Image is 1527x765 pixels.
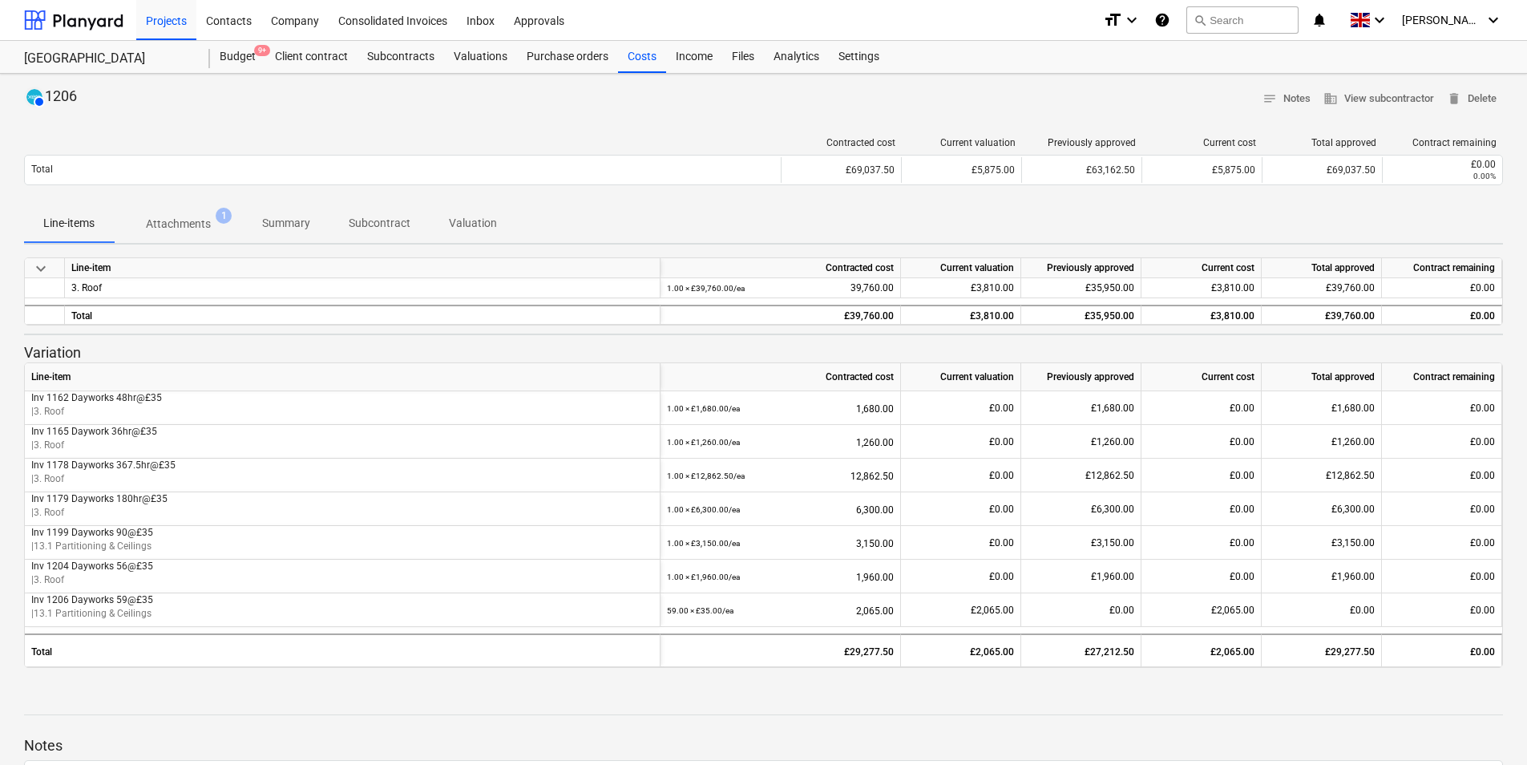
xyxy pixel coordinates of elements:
div: £0.00 [1388,459,1495,492]
p: | 3. Roof [31,439,653,452]
span: delete [1447,91,1461,106]
div: £0.00 [901,425,1021,459]
p: Inv 1179 Dayworks 180hr@£35 [31,492,653,506]
p: Attachments [146,216,211,233]
small: 0.00% [1473,172,1496,180]
div: £6,300.00 [1021,492,1141,526]
a: Valuations [444,41,517,73]
small: 1.00 × £12,862.50 / ea [667,472,745,480]
i: format_size [1103,10,1122,30]
div: Current valuation [901,258,1021,278]
div: £0.00 [901,526,1021,560]
p: Inv 1165 Daywork 36hr@£35 [31,425,653,439]
div: £0.00 [1388,306,1495,326]
button: Notes [1256,87,1317,111]
div: £5,875.00 [1141,157,1262,183]
div: £3,150.00 [1262,526,1382,560]
div: Contract remaining [1382,258,1502,278]
div: Invoice has been synced with Xero and its status is currently AUTHORISED [24,87,45,107]
small: 1.00 × £39,760.00 / ea [667,284,745,293]
div: Files [722,41,764,73]
div: 2,065.00 [667,593,894,628]
div: £3,810.00 [1141,305,1262,325]
span: [PERSON_NAME] [1402,14,1482,26]
div: Previously approved [1021,363,1141,391]
p: Inv 1199 Dayworks 90@£35 [31,526,653,540]
div: £39,760.00 [660,305,901,325]
div: £0.00 [1141,391,1262,425]
div: £12,862.50 [1262,459,1382,492]
span: £39,760.00 [1326,282,1375,293]
div: Subcontracts [358,41,444,73]
div: £63,162.50 [1021,157,1141,183]
p: Variation [24,343,1503,362]
div: Total [25,633,660,667]
div: 1,680.00 [667,391,894,426]
div: Contracted cost [660,363,901,391]
p: Inv 1162 Dayworks 48hr@£35 [31,391,653,405]
div: £0.00 [1388,560,1495,593]
div: £2,065.00 [1141,593,1262,627]
div: £35,950.00 [1021,278,1141,298]
div: £0.00 [1388,526,1495,560]
i: notifications [1311,10,1327,30]
div: £29,277.50 [1262,633,1382,667]
button: View subcontractor [1317,87,1440,111]
span: Notes [1262,90,1311,108]
p: | 3. Roof [31,506,653,520]
div: £69,037.50 [1262,157,1382,183]
span: keyboard_arrow_down [31,259,50,278]
p: Valuation [449,215,497,232]
div: £3,150.00 [1021,526,1141,560]
button: Search [1186,6,1299,34]
div: £39,760.00 [1262,305,1382,325]
p: Notes [24,736,1503,755]
div: £27,212.50 [1021,633,1141,667]
div: £0.00 [1388,635,1495,669]
div: £69,037.50 [781,157,901,183]
div: 1,260.00 [667,425,894,459]
div: £29,277.50 [660,633,901,667]
div: £0.00 [901,391,1021,425]
div: Contracted cost [788,137,895,148]
div: Previously approved [1028,137,1136,148]
img: xero.svg [26,89,42,105]
div: 1,960.00 [667,560,894,594]
small: 1.00 × £1,260.00 / ea [667,438,740,447]
p: Inv 1206 Dayworks 59@£35 [31,593,653,607]
div: £0.00 [1262,593,1382,627]
span: business [1323,91,1338,106]
span: search [1194,14,1206,26]
div: £35,950.00 [1021,305,1141,325]
div: £0.00 [1141,526,1262,560]
div: Contracted cost [660,258,901,278]
div: Contract remaining [1382,363,1502,391]
p: | 3. Roof [31,472,653,486]
div: Current cost [1149,137,1256,148]
div: £3,810.00 [901,305,1021,325]
div: £1,960.00 [1021,560,1141,593]
p: Summary [262,215,310,232]
div: £0.00 [901,459,1021,492]
p: | 13.1 Partitioning & Ceilings [31,540,653,553]
div: £0.00 [1388,593,1495,627]
span: 3. Roof [71,282,102,293]
div: £0.00 [1021,593,1141,627]
div: Current valuation [908,137,1016,148]
span: 1 [216,208,232,224]
i: keyboard_arrow_down [1370,10,1389,30]
p: Inv 1204 Dayworks 56@£35 [31,560,653,573]
div: £1,960.00 [1262,560,1382,593]
div: Previously approved [1021,258,1141,278]
div: £0.00 [1388,278,1495,298]
div: Current cost [1141,258,1262,278]
div: £1,260.00 [1021,425,1141,459]
div: £3,810.00 [901,278,1021,298]
div: £3,810.00 [1141,278,1262,298]
div: Total [65,305,660,325]
div: Current cost [1141,363,1262,391]
div: Total approved [1262,258,1382,278]
small: 1.00 × £6,300.00 / ea [667,505,740,514]
div: Total approved [1269,137,1376,148]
